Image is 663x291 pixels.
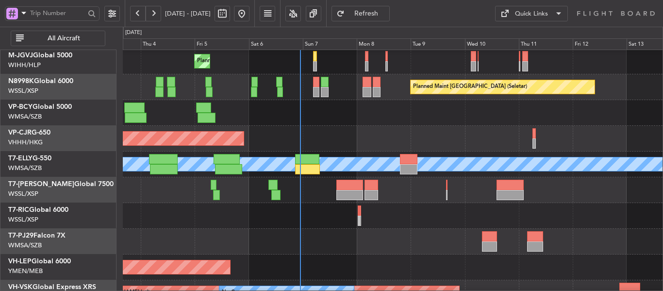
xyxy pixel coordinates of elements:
[8,258,71,265] a: VH-LEPGlobal 6000
[8,103,72,110] a: VP-BCYGlobal 5000
[8,215,38,224] a: WSSL/XSP
[411,38,464,50] div: Tue 9
[8,138,43,147] a: VHHH/HKG
[8,284,33,291] span: VH-VSK
[195,38,249,50] div: Fri 5
[347,10,386,17] span: Refresh
[303,38,357,50] div: Sun 7
[8,232,33,239] span: T7-PJ29
[331,6,390,21] button: Refresh
[8,129,32,136] span: VP-CJR
[8,267,43,275] a: YMEN/MEB
[11,31,105,46] button: All Aircraft
[8,112,42,121] a: WMSA/SZB
[125,29,142,37] div: [DATE]
[8,181,74,188] span: T7-[PERSON_NAME]
[8,155,51,162] a: T7-ELLYG-550
[8,155,33,162] span: T7-ELLY
[8,78,73,85] a: N8998KGlobal 6000
[8,129,50,136] a: VP-CJRG-650
[357,38,411,50] div: Mon 8
[8,61,41,69] a: WIHH/HLP
[8,189,38,198] a: WSSL/XSP
[141,38,195,50] div: Thu 4
[495,6,568,21] button: Quick Links
[515,9,548,19] div: Quick Links
[8,181,114,188] a: T7-[PERSON_NAME]Global 7500
[8,78,34,85] span: N8998K
[8,52,72,59] a: M-JGVJGlobal 5000
[519,38,573,50] div: Thu 11
[8,258,32,265] span: VH-LEP
[8,86,38,95] a: WSSL/XSP
[573,38,627,50] div: Fri 12
[197,54,311,68] div: Planned Maint [GEOGRAPHIC_DATA] (Seletar)
[8,284,96,291] a: VH-VSKGlobal Express XRS
[8,206,68,213] a: T7-RICGlobal 6000
[8,206,29,213] span: T7-RIC
[8,241,42,250] a: WMSA/SZB
[8,164,42,172] a: WMSA/SZB
[413,80,527,94] div: Planned Maint [GEOGRAPHIC_DATA] (Seletar)
[8,103,33,110] span: VP-BCY
[30,6,85,20] input: Trip Number
[8,52,33,59] span: M-JGVJ
[8,232,66,239] a: T7-PJ29Falcon 7X
[26,35,102,42] span: All Aircraft
[465,38,519,50] div: Wed 10
[249,38,303,50] div: Sat 6
[165,9,211,18] span: [DATE] - [DATE]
